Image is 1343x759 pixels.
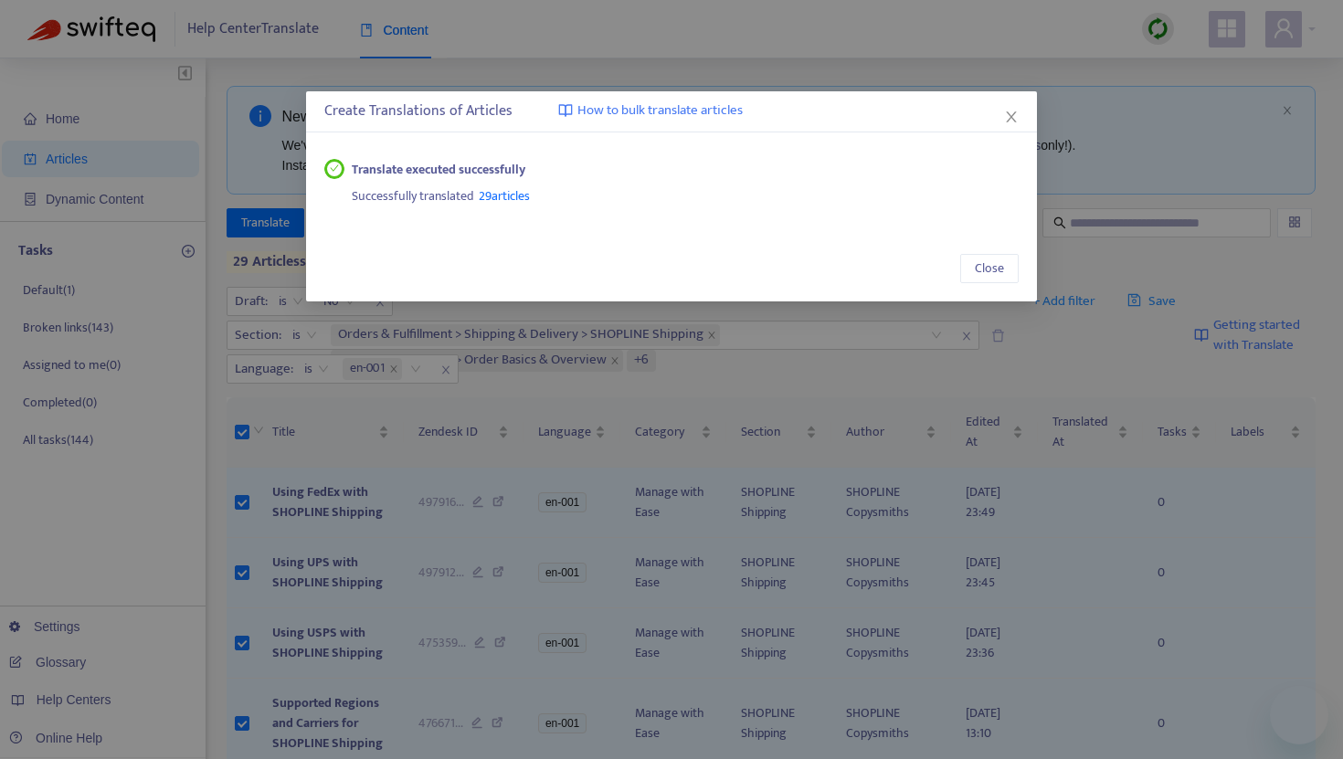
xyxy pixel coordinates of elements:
button: Close [960,254,1019,283]
span: close [1004,110,1019,124]
a: How to bulk translate articles [558,100,743,121]
strong: Translate executed successfully [352,160,525,180]
iframe: メッセージングウィンドウの起動ボタン、進行中の会話 [1270,686,1328,744]
span: Close [975,258,1004,279]
button: Close [1001,107,1021,127]
span: How to bulk translate articles [577,100,743,121]
span: 29 articles [479,185,530,206]
span: check [330,163,340,174]
div: Successfully translated [352,180,1020,207]
div: Create Translations of Articles [324,100,1019,122]
img: image-link [558,103,573,118]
